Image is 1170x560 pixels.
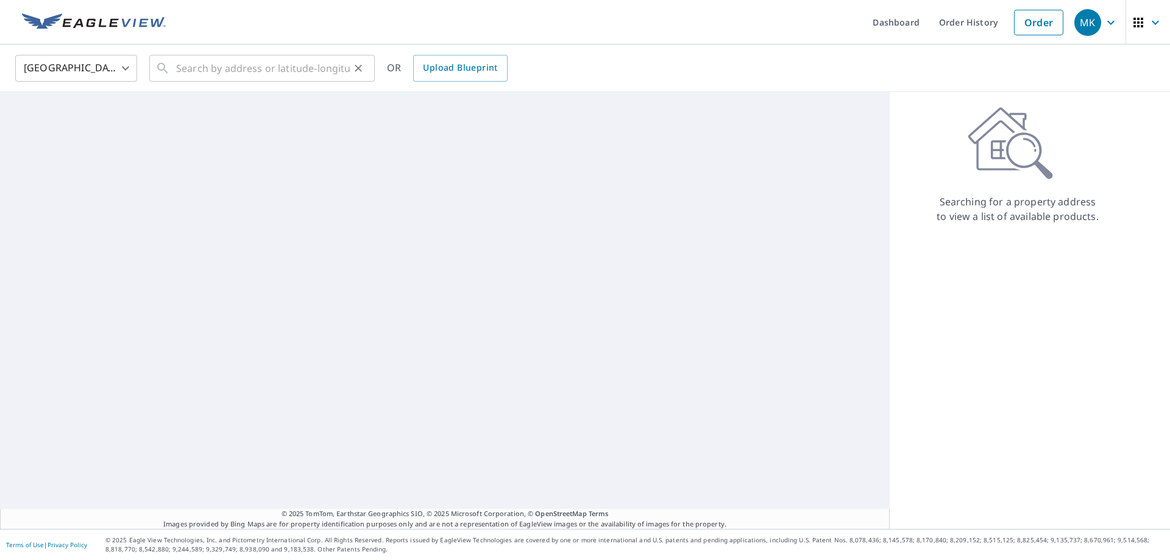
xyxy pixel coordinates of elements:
[282,509,609,519] span: © 2025 TomTom, Earthstar Geographics SIO, © 2025 Microsoft Corporation, ©
[6,541,87,548] p: |
[387,55,508,82] div: OR
[105,536,1164,554] p: © 2025 Eagle View Technologies, Inc. and Pictometry International Corp. All Rights Reserved. Repo...
[423,60,497,76] span: Upload Blueprint
[6,541,44,549] a: Terms of Use
[15,51,137,85] div: [GEOGRAPHIC_DATA]
[176,51,350,85] input: Search by address or latitude-longitude
[535,509,586,518] a: OpenStreetMap
[22,13,166,32] img: EV Logo
[936,194,1099,224] p: Searching for a property address to view a list of available products.
[589,509,609,518] a: Terms
[350,60,367,77] button: Clear
[1074,9,1101,36] div: MK
[413,55,507,82] a: Upload Blueprint
[48,541,87,549] a: Privacy Policy
[1014,10,1063,35] a: Order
